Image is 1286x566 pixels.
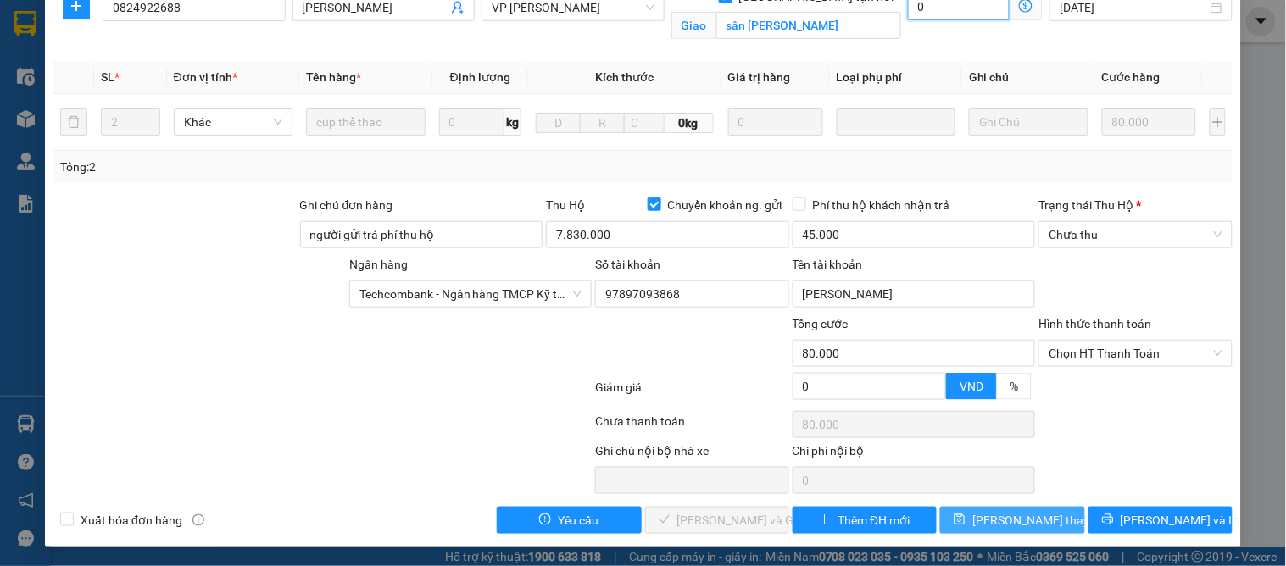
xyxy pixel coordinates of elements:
span: Tên hàng [306,70,361,84]
span: Giao [671,12,716,39]
label: Ngân hàng [349,258,408,271]
img: logo [8,92,33,175]
input: Tên tài khoản [793,280,1036,308]
span: Techcombank - Ngân hàng TMCP Kỹ thương Việt Nam [359,281,582,307]
label: Số tài khoản [595,258,660,271]
span: plus [819,513,831,527]
label: Ghi chú đơn hàng [300,198,393,212]
button: printer[PERSON_NAME] và In [1088,507,1233,534]
span: save [954,513,966,527]
div: Chi phí nội bộ [793,441,1036,467]
span: Định lượng [450,70,510,84]
div: Ghi chú nội bộ nhà xe [595,441,788,467]
span: [GEOGRAPHIC_DATA], [GEOGRAPHIC_DATA] ↔ [GEOGRAPHIC_DATA] [38,72,164,130]
button: plus [1210,108,1225,136]
span: exclamation-circle [539,513,551,527]
button: save[PERSON_NAME] thay đổi [940,507,1084,534]
span: Xuất hóa đơn hàng [74,511,189,530]
strong: CHUYỂN PHÁT NHANH AN PHÚ QUÝ [40,14,162,69]
span: Thu Hộ [546,198,585,212]
span: Khác [184,109,282,135]
div: Chưa thanh toán [593,412,790,441]
span: 0kg [665,113,714,133]
span: [PERSON_NAME] và In [1121,511,1239,530]
span: Giá trị hàng [728,70,791,84]
input: Ghi chú đơn hàng [300,221,543,248]
input: 0 [728,108,823,136]
span: VND [960,380,983,393]
span: Tổng cước [793,317,849,330]
span: Chọn HT Thanh Toán [1049,341,1222,366]
span: Chưa thu [1049,222,1222,247]
span: Kích thước [595,70,654,84]
div: Tổng: 2 [60,158,498,176]
label: Tên tài khoản [793,258,863,271]
div: Trạng thái Thu Hộ [1038,196,1232,214]
input: 0 [1102,108,1197,136]
span: Đơn vị tính [174,70,237,84]
span: [PERSON_NAME] thay đổi [972,511,1108,530]
button: plusThêm ĐH mới [793,507,937,534]
input: VD: Bàn, Ghế [306,108,425,136]
span: printer [1102,513,1114,527]
span: info-circle [192,514,204,526]
button: delete [60,108,87,136]
label: Hình thức thanh toán [1038,317,1151,330]
span: kg [504,108,521,136]
span: Cước hàng [1102,70,1161,84]
input: Ghi Chú [969,108,1088,136]
input: Giao tận nơi [716,12,901,39]
input: D [536,113,581,133]
input: Số tài khoản [595,280,788,308]
span: Yêu cầu [558,511,599,530]
th: Ghi chú [962,61,1094,94]
button: check[PERSON_NAME] và Giao hàng [645,507,789,534]
input: C [624,113,665,133]
span: Chuyển khoản ng. gửi [661,196,789,214]
span: % [1010,380,1018,393]
button: exclamation-circleYêu cầu [497,507,641,534]
span: Phí thu hộ khách nhận trả [806,196,957,214]
span: user-add [451,1,465,14]
span: SL [101,70,114,84]
div: Giảm giá [593,378,790,408]
th: Loại phụ phí [830,61,962,94]
input: R [580,113,625,133]
span: Thêm ĐH mới [838,511,910,530]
